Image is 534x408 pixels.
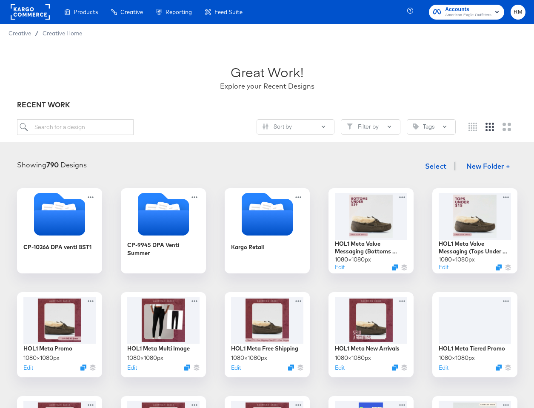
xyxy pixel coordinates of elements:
[17,292,102,377] div: HOL1 Meta Promo1080×1080pxEditDuplicate
[220,81,314,91] div: Explore your Recent Designs
[439,345,505,353] div: HOL1 Meta Tiered Promo
[225,188,310,273] div: Kargo Retail
[231,243,264,251] div: Kargo Retail
[432,188,517,273] div: HOL1 Meta Value Messaging (Tops Under $15)1080×1080pxEditDuplicate
[257,119,334,135] button: SlidersSort by
[9,30,31,37] span: Creative
[429,5,504,20] button: AccountsAmerican Eagle Outfitters
[347,124,353,129] svg: Filter
[422,158,450,175] button: Select
[263,124,268,129] svg: Sliders
[17,188,102,273] div: CP-10266 DPA venti BST1
[214,9,243,15] span: Feed Suite
[46,161,59,169] strong: 790
[328,292,414,377] div: HOL1 Meta New Arrivals1080×1080pxEditDuplicate
[328,188,414,273] div: HOL1 Meta Value Messaging (Bottoms Under $39)1080×1080pxEditDuplicate
[468,123,477,131] svg: Small grid
[120,9,143,15] span: Creative
[184,365,190,371] svg: Duplicate
[392,365,398,371] svg: Duplicate
[335,354,371,362] div: 1080 × 1080 px
[407,119,456,135] button: TagTags
[496,365,502,371] svg: Duplicate
[127,354,163,362] div: 1080 × 1080 px
[485,123,494,131] svg: Medium grid
[439,263,448,271] button: Edit
[127,241,200,257] div: CP-9945 DPA Venti Summer
[392,264,398,270] svg: Duplicate
[439,240,511,256] div: HOL1 Meta Value Messaging (Tops Under $15)
[445,12,491,19] span: American Eagle Outfitters
[496,264,502,270] svg: Duplicate
[74,9,98,15] span: Products
[439,354,475,362] div: 1080 × 1080 px
[335,263,345,271] button: Edit
[166,9,192,15] span: Reporting
[511,5,525,20] button: RM
[503,123,511,131] svg: Large grid
[23,354,60,362] div: 1080 × 1080 px
[231,345,298,353] div: HOL1 Meta Free Shipping
[445,5,491,14] span: Accounts
[17,119,134,135] input: Search for a design
[335,364,345,372] button: Edit
[432,292,517,377] div: HOL1 Meta Tiered Promo1080×1080pxEditDuplicate
[514,7,522,17] span: RM
[121,193,206,236] svg: Folder
[17,100,517,110] div: RECENT WORK
[127,345,190,353] div: HOL1 Meta Multi Image
[288,365,294,371] svg: Duplicate
[439,256,475,264] div: 1080 × 1080 px
[225,193,310,236] svg: Folder
[439,364,448,372] button: Edit
[23,243,91,251] div: CP-10266 DPA venti BST1
[23,345,72,353] div: HOL1 Meta Promo
[335,240,407,256] div: HOL1 Meta Value Messaging (Bottoms Under $39)
[121,188,206,273] div: CP-9945 DPA Venti Summer
[459,159,517,175] button: New Folder +
[17,193,102,236] svg: Folder
[335,256,371,264] div: 1080 × 1080 px
[231,354,267,362] div: 1080 × 1080 px
[335,345,400,353] div: HOL1 Meta New Arrivals
[225,292,310,377] div: HOL1 Meta Free Shipping1080×1080pxEditDuplicate
[231,63,303,81] div: Great Work!
[17,160,87,170] div: Showing Designs
[23,364,33,372] button: Edit
[341,119,400,135] button: FilterFilter by
[80,365,86,371] svg: Duplicate
[413,124,419,129] svg: Tag
[425,160,447,172] span: Select
[127,364,137,372] button: Edit
[121,292,206,377] div: HOL1 Meta Multi Image1080×1080pxEditDuplicate
[43,30,82,37] a: Creative Home
[231,364,241,372] button: Edit
[31,30,43,37] span: /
